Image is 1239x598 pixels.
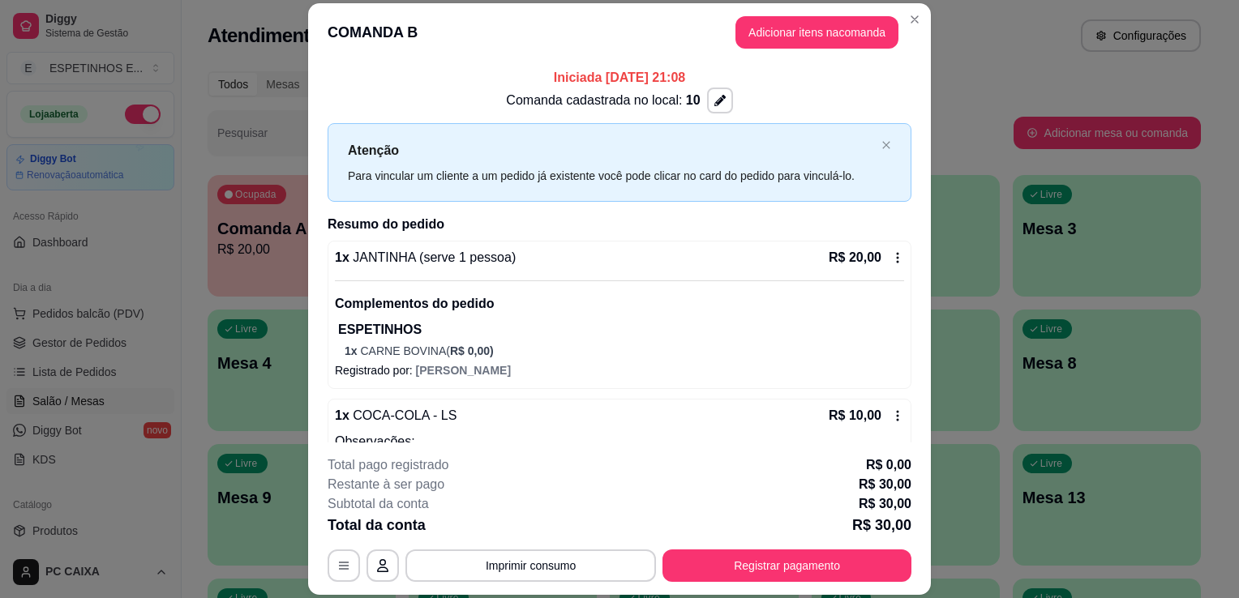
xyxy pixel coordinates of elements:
[338,320,904,340] p: ESPETINHOS
[881,140,891,151] button: close
[328,514,426,536] p: Total da conta
[902,6,928,32] button: Close
[328,68,911,88] p: Iniciada [DATE] 21:08
[335,362,904,378] p: Registrado por:
[328,215,911,234] h2: Resumo do pedido
[859,475,911,494] p: R$ 30,00
[335,294,904,314] p: Complementos do pedido
[348,140,875,160] p: Atenção
[866,455,911,475] p: R$ 0,00
[852,514,911,536] p: R$ 30,00
[349,250,516,264] span: JANTINHA (serve 1 pessoa)
[405,549,656,582] button: Imprimir consumo
[506,91,700,110] p: Comanda cadastrada no local:
[662,549,911,582] button: Registrar pagamento
[829,406,881,425] p: R$ 10,00
[348,167,875,185] div: Para vincular um cliente a um pedido já existente você pode clicar no card do pedido para vinculá...
[335,248,516,267] p: 1 x
[829,248,881,267] p: R$ 20,00
[686,93,701,107] span: 10
[328,475,444,494] p: Restante à ser pago
[335,432,904,451] p: Observações:
[345,343,904,359] p: CARNE BOVINA (
[328,455,448,475] p: Total pago registrado
[349,408,457,422] span: COCA-COLA - LS
[859,494,911,514] p: R$ 30,00
[328,494,429,514] p: Subtotal da conta
[345,344,360,357] span: 1 x
[335,406,457,425] p: 1 x
[881,140,891,150] span: close
[450,344,494,357] span: R$ 0,00 )
[416,364,511,377] span: [PERSON_NAME]
[735,16,898,49] button: Adicionar itens nacomanda
[308,3,931,62] header: COMANDA B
